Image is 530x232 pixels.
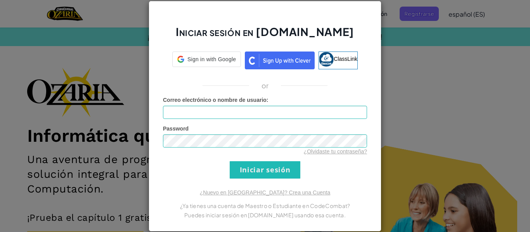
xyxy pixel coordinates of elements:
img: classlink-logo-small.png [319,52,334,67]
span: Sign in with Google [187,55,236,63]
p: ¿Ya tienes una cuenta de Maestro o Estudiante en CodeCombat? [163,201,367,210]
h2: Iniciar sesión en [DOMAIN_NAME] [163,24,367,47]
label: : [163,96,268,104]
p: Puedes iniciar sesión en [DOMAIN_NAME] usando esa cuenta. [163,210,367,220]
a: Sign in with Google [172,52,241,69]
img: clever_sso_button@2x.png [245,52,315,69]
input: Iniciar sesión [230,161,300,179]
div: Sign in with Google [172,52,241,67]
span: Password [163,125,189,132]
a: ¿Olvidaste tu contraseña? [304,148,367,155]
span: Correo electrónico o nombre de usuario [163,97,267,103]
p: or [262,81,269,90]
a: ¿Nuevo en [GEOGRAPHIC_DATA]? Crea una Cuenta [200,189,330,196]
span: ClassLink [334,55,357,62]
